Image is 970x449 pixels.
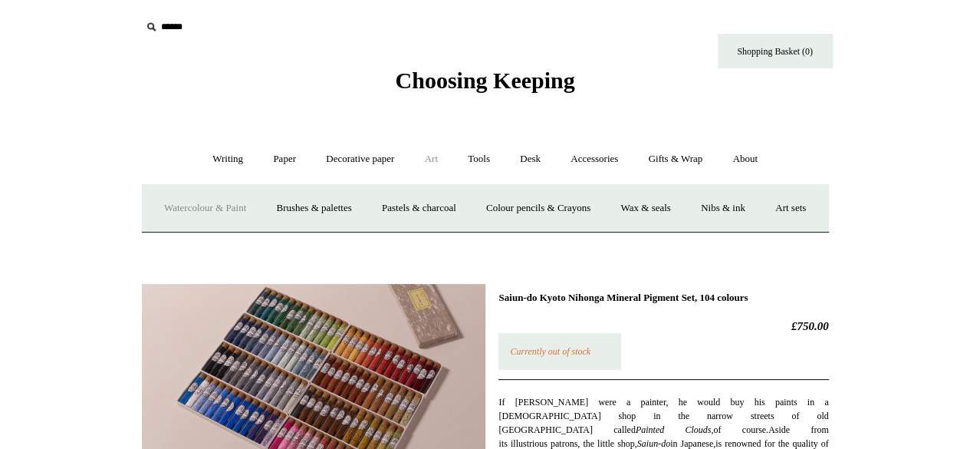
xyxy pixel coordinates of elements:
em: , [713,438,715,449]
a: Choosing Keeping [395,80,574,91]
a: Wax & seals [607,188,684,229]
span: Choosing Keeping [395,68,574,93]
em: Painted Clouds, [636,424,714,435]
span: in Japanese [670,438,713,449]
a: Shopping Basket (0) [718,34,833,68]
em: Saiun-do [637,438,670,449]
a: Pastels & charcoal [368,188,470,229]
a: Accessories [557,139,632,180]
h1: Saiun-do Kyoto Nihonga Mineral Pigment Set, 104 colours [498,292,828,304]
h2: £750.00 [498,319,828,333]
a: Nibs & ink [687,188,759,229]
a: Writing [199,139,257,180]
a: Colour pencils & Crayons [472,188,604,229]
a: Art [411,139,452,180]
a: Decorative paper [312,139,408,180]
a: Art sets [761,188,820,229]
a: Brushes & palettes [262,188,365,229]
em: Currently out of stock [510,346,590,357]
a: Paper [259,139,310,180]
a: Gifts & Wrap [634,139,716,180]
a: Tools [454,139,504,180]
em: . [766,424,768,435]
a: Desk [506,139,554,180]
a: Watercolour & Paint [150,188,260,229]
a: About [718,139,771,180]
